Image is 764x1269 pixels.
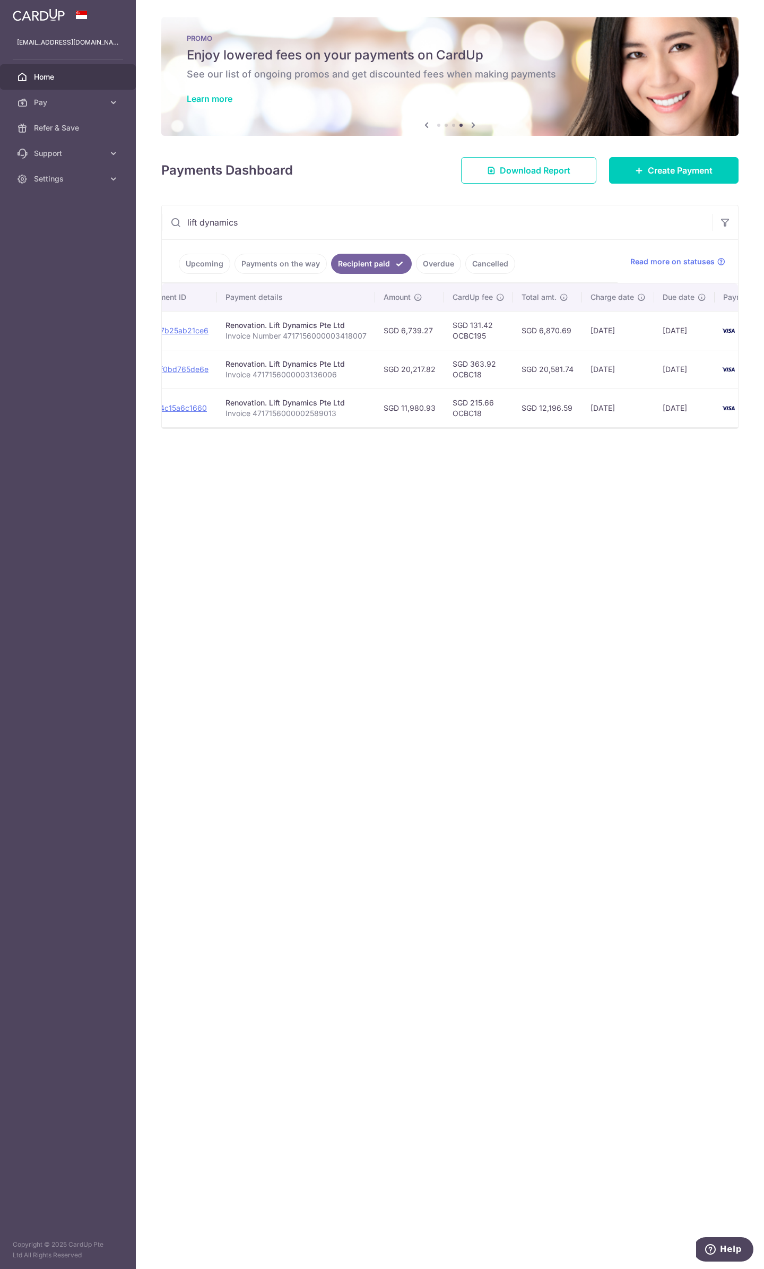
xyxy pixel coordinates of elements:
[235,254,327,274] a: Payments on the way
[225,320,367,331] div: Renovation. Lift Dynamics Pte Ltd
[17,37,119,48] p: [EMAIL_ADDRESS][DOMAIN_NAME]
[225,398,367,408] div: Renovation. Lift Dynamics Pte Ltd
[225,408,367,419] p: Invoice 4717156000002589013
[162,205,713,239] input: Search by recipient name, payment id or reference
[513,311,582,350] td: SGD 6,870.69
[146,365,209,374] a: txn_f0bd765de6e
[609,157,739,184] a: Create Payment
[187,47,713,64] h5: Enjoy lowered fees on your payments on CardUp
[187,93,232,104] a: Learn more
[34,148,104,159] span: Support
[161,161,293,180] h4: Payments Dashboard
[465,254,515,274] a: Cancelled
[513,350,582,389] td: SGD 20,581.74
[375,311,444,350] td: SGD 6,739.27
[500,164,570,177] span: Download Report
[34,174,104,184] span: Settings
[137,283,217,311] th: Payment ID
[225,359,367,369] div: Renovation. Lift Dynamics Pte Ltd
[582,350,654,389] td: [DATE]
[13,8,65,21] img: CardUp
[696,1237,753,1264] iframe: Opens a widget where you can find more information
[582,311,654,350] td: [DATE]
[146,326,209,335] a: txn_7b25ab21ce6
[630,256,715,267] span: Read more on statuses
[630,256,725,267] a: Read more on statuses
[384,292,411,303] span: Amount
[582,389,654,427] td: [DATE]
[179,254,230,274] a: Upcoming
[654,389,715,427] td: [DATE]
[331,254,412,274] a: Recipient paid
[34,123,104,133] span: Refer & Save
[444,389,513,427] td: SGD 215.66 OCBC18
[161,17,739,136] img: Latest Promos banner
[187,34,713,42] p: PROMO
[34,72,104,82] span: Home
[187,68,713,81] h6: See our list of ongoing promos and get discounted fees when making payments
[718,324,739,337] img: Bank Card
[654,350,715,389] td: [DATE]
[718,402,739,415] img: Bank Card
[522,292,557,303] span: Total amt.
[146,403,207,412] a: txn_4c15a6c1660
[654,311,715,350] td: [DATE]
[444,350,513,389] td: SGD 363.92 OCBC18
[513,389,582,427] td: SGD 12,196.59
[225,369,367,380] p: Invoice 4717156000003136006
[663,292,694,303] span: Due date
[375,389,444,427] td: SGD 11,980.93
[217,283,375,311] th: Payment details
[225,331,367,341] p: Invoice Number 4717156000003418007
[375,350,444,389] td: SGD 20,217.82
[444,311,513,350] td: SGD 131.42 OCBC195
[591,292,634,303] span: Charge date
[648,164,713,177] span: Create Payment
[461,157,596,184] a: Download Report
[718,363,739,376] img: Bank Card
[416,254,461,274] a: Overdue
[34,97,104,108] span: Pay
[453,292,493,303] span: CardUp fee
